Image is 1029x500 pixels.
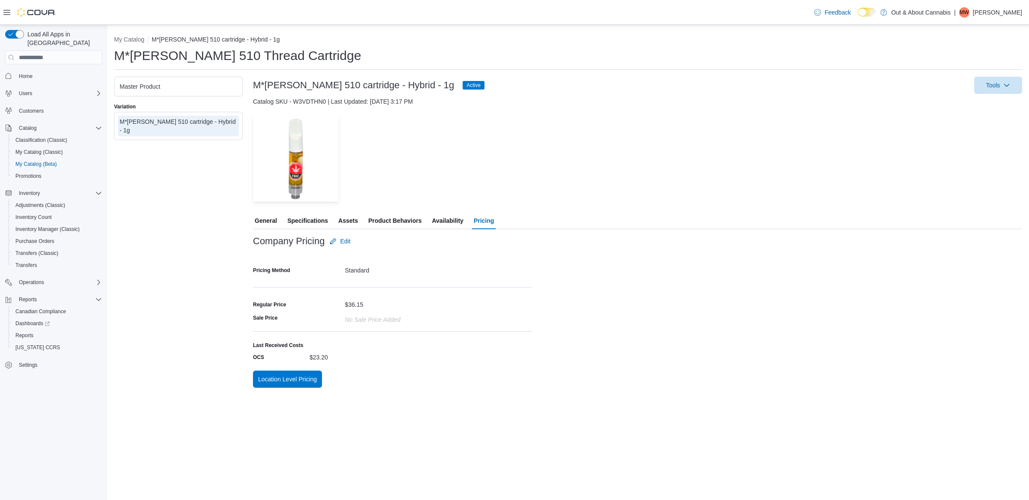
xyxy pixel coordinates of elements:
[15,344,60,351] span: [US_STATE] CCRS
[466,81,481,89] span: Active
[338,212,358,229] span: Assets
[15,238,54,245] span: Purchase Orders
[310,350,424,361] div: $23.20
[15,88,36,99] button: Users
[15,214,52,221] span: Inventory Count
[824,8,851,17] span: Feedback
[12,342,63,353] a: [US_STATE] CCRS
[17,8,56,17] img: Cova
[152,36,280,43] button: M*[PERSON_NAME] 510 cartridge - Hybrid - 1g
[12,159,60,169] a: My Catalog (Beta)
[954,7,956,18] p: |
[12,306,102,317] span: Canadian Compliance
[19,73,33,80] span: Home
[12,260,40,270] a: Transfers
[9,247,105,259] button: Transfers (Classic)
[12,248,102,258] span: Transfers (Classic)
[15,137,67,144] span: Classification (Classic)
[12,159,102,169] span: My Catalog (Beta)
[287,212,328,229] span: Specifications
[9,134,105,146] button: Classification (Classic)
[19,190,40,197] span: Inventory
[253,80,454,90] h3: M*[PERSON_NAME] 510 cartridge - Hybrid - 1g
[12,147,66,157] a: My Catalog (Classic)
[15,332,33,339] span: Reports
[986,81,1000,90] span: Tools
[253,371,322,388] button: Location Level Pricing
[12,236,102,246] span: Purchase Orders
[9,235,105,247] button: Purchase Orders
[15,250,58,257] span: Transfers (Classic)
[253,301,286,308] div: Regular Price
[258,375,317,383] span: Location Level Pricing
[15,294,40,305] button: Reports
[9,305,105,317] button: Canadian Compliance
[15,277,102,287] span: Operations
[19,108,44,114] span: Customers
[960,7,969,18] span: MW
[9,146,105,158] button: My Catalog (Classic)
[15,70,102,81] span: Home
[15,106,47,116] a: Customers
[12,147,102,157] span: My Catalog (Classic)
[9,259,105,271] button: Transfers
[858,8,876,17] input: Dark Mode
[12,212,55,222] a: Inventory Count
[974,77,1022,94] button: Tools
[12,260,102,270] span: Transfers
[474,212,494,229] span: Pricing
[253,267,290,274] label: Pricing Method
[253,97,1022,106] div: Catalog SKU - W3VDTHN0 | Last Updated: [DATE] 3:17 PM
[253,354,264,361] label: OCS
[12,212,102,222] span: Inventory Count
[9,170,105,182] button: Promotions
[15,360,41,370] a: Settings
[12,135,71,145] a: Classification (Classic)
[114,47,361,64] h1: M*[PERSON_NAME] 510 Thread Cartridge
[15,308,66,315] span: Canadian Compliance
[5,66,102,393] nav: Complex example
[253,116,339,202] img: Image for M*ry Jones - Berry Lemonade 510 cartridge - Hybrid - 1g
[15,277,48,287] button: Operations
[255,212,277,229] span: General
[326,233,354,250] button: Edit
[15,320,50,327] span: Dashboards
[15,173,42,180] span: Promotions
[24,30,102,47] span: Load All Apps in [GEOGRAPHIC_DATA]
[12,171,102,181] span: Promotions
[19,362,37,368] span: Settings
[114,103,136,110] label: Variation
[12,200,102,210] span: Adjustments (Classic)
[253,314,277,321] label: Sale Price
[12,318,53,329] a: Dashboards
[463,81,484,90] span: Active
[345,313,400,323] div: No Sale Price added
[12,306,69,317] a: Canadian Compliance
[2,187,105,199] button: Inventory
[891,7,951,18] p: Out & About Cannabis
[9,317,105,329] a: Dashboards
[19,296,37,303] span: Reports
[15,88,102,99] span: Users
[19,125,36,132] span: Catalog
[15,149,63,156] span: My Catalog (Classic)
[12,200,69,210] a: Adjustments (Classic)
[19,279,44,286] span: Operations
[15,71,36,81] a: Home
[2,359,105,371] button: Settings
[12,224,83,234] a: Inventory Manager (Classic)
[9,329,105,341] button: Reports
[120,117,237,135] div: M*[PERSON_NAME] 510 cartridge - Hybrid - 1g
[12,236,58,246] a: Purchase Orders
[12,135,102,145] span: Classification (Classic)
[2,69,105,82] button: Home
[114,36,144,43] button: My Catalog
[2,87,105,99] button: Users
[114,35,1022,45] nav: An example of EuiBreadcrumbs
[9,223,105,235] button: Inventory Manager (Classic)
[2,122,105,134] button: Catalog
[253,342,303,349] label: Last Received Costs
[15,105,102,116] span: Customers
[2,276,105,288] button: Operations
